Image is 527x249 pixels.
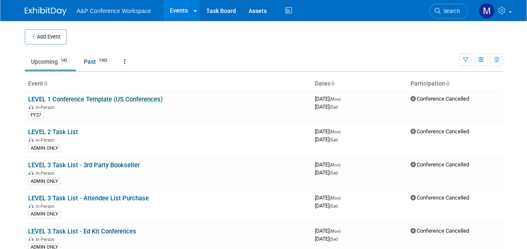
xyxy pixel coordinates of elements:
a: LEVEL 2 Task List [28,128,78,136]
a: LEVEL 3 Task List - 3rd Party Bookseller [28,161,140,169]
img: In-Person Event [29,171,34,175]
img: Matt Hambridge [479,3,495,19]
span: [DATE] [315,104,338,110]
th: Dates [312,77,407,91]
span: - [342,228,343,234]
span: (Mon) [330,130,340,134]
span: (Mon) [330,229,340,233]
a: Past1362 [78,54,116,70]
span: [DATE] [315,195,343,201]
span: [DATE] [315,128,343,135]
span: [DATE] [315,202,338,209]
span: (Mon) [330,97,340,101]
span: (Sat) [330,204,338,208]
span: (Mon) [330,163,340,167]
img: In-Person Event [29,204,34,208]
span: Conference Cancelled [410,96,469,102]
span: In-Person [36,137,57,143]
a: LEVEL 1 Conference Template (US Conferences) [28,96,163,103]
div: ADMIN ONLY [28,210,61,218]
a: LEVEL 3 Task List - Ed Kit Conferences [28,228,136,235]
span: Conference Cancelled [410,228,469,234]
span: (Sat) [330,137,338,142]
a: LEVEL 3 Task List - Attendee List Purchase [28,195,149,202]
span: Conference Cancelled [410,128,469,135]
span: - [342,195,343,201]
a: Sort by Participation Type [445,80,449,87]
span: 142 [58,57,70,64]
span: In-Person [36,171,57,176]
img: In-Person Event [29,237,34,241]
span: [DATE] [315,228,343,234]
span: (Mon) [330,196,340,200]
a: Search [429,4,468,18]
span: - [342,161,343,168]
span: 1362 [96,57,110,64]
a: Sort by Event Name [43,80,47,87]
span: - [342,128,343,135]
a: Sort by Start Date [330,80,335,87]
span: (Sat) [330,105,338,109]
span: (Sat) [330,237,338,241]
th: Event [25,77,312,91]
img: In-Person Event [29,137,34,142]
span: In-Person [36,204,57,209]
div: ADMIN ONLY [28,145,61,152]
img: ExhibitDay [25,7,67,16]
span: [DATE] [315,136,338,143]
span: [DATE] [315,96,343,102]
span: A&P Conference Workspace [77,8,151,14]
span: Conference Cancelled [410,195,469,201]
span: In-Person [36,237,57,242]
span: Conference Cancelled [410,161,469,168]
th: Participation [407,77,503,91]
span: In-Person [36,105,57,110]
span: [DATE] [315,236,338,242]
span: - [342,96,343,102]
span: (Sat) [330,171,338,175]
span: [DATE] [315,161,343,168]
img: In-Person Event [29,105,34,109]
div: ADMIN ONLY [28,178,61,185]
button: Add Event [25,29,67,44]
span: Search [441,8,460,14]
a: Upcoming142 [25,54,76,70]
div: FY27 [28,112,44,119]
span: [DATE] [315,169,338,176]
